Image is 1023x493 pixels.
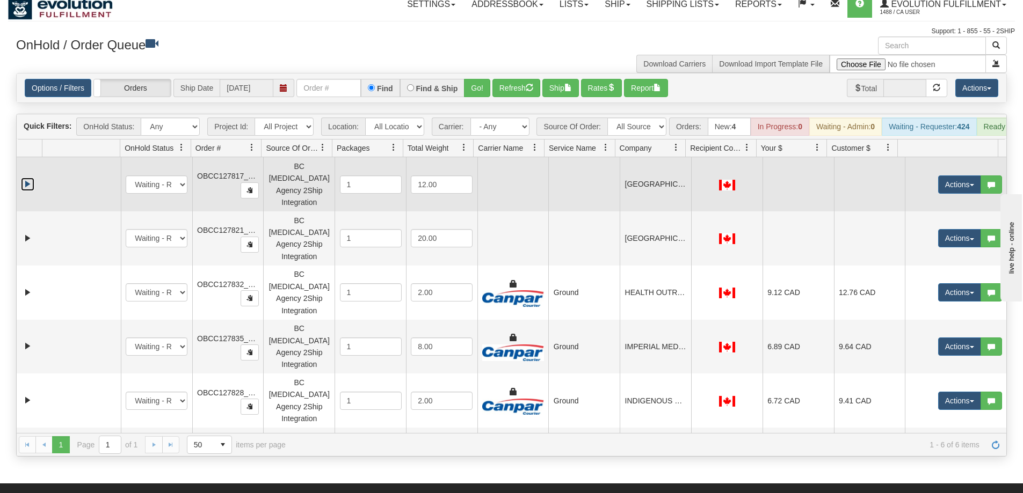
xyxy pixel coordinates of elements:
span: Ship Date [173,79,220,97]
button: Copy to clipboard [241,290,259,306]
h3: OnHold / Order Queue [16,36,504,52]
span: Location: [321,117,365,136]
button: Copy to clipboard [241,399,259,415]
strong: 424 [957,122,969,131]
button: Ship [542,79,579,97]
span: OBCC127817_PART_A [197,172,277,180]
td: 9.41 CAD [834,373,905,428]
a: Recipient Country filter column settings [738,138,756,157]
strong: 0 [798,122,802,131]
img: CA [719,342,735,352]
span: OBCC127821_PART_A [197,226,277,234]
span: Page of 1 [77,436,138,454]
span: OBCC127835_PART_A [197,334,277,343]
span: Carrier Name [478,143,523,153]
td: [GEOGRAPHIC_DATA] PRIMARY CARE [620,157,691,211]
label: Find [377,85,393,92]
span: Customer $ [831,143,870,153]
span: Recipient Country [690,143,743,153]
td: MEADOWBROOK FAMILY PRACTICE [620,428,691,482]
span: items per page [187,436,286,454]
div: BC [MEDICAL_DATA] Agency 2Ship Integration [269,160,330,209]
div: BC [MEDICAL_DATA] Agency 2Ship Integration [269,431,330,479]
strong: 4 [732,122,736,131]
span: Carrier: [432,117,470,136]
button: Actions [938,392,981,410]
label: Orders [94,79,171,97]
iframe: chat widget [998,192,1022,301]
span: Source Of Order: [536,117,607,136]
td: 12.76 CAD [834,266,905,320]
button: Go! [464,79,490,97]
span: Service Name [549,143,596,153]
span: Order # [195,143,221,153]
div: BC [MEDICAL_DATA] Agency 2Ship Integration [269,377,330,425]
span: Total [847,79,884,97]
button: Actions [938,283,981,301]
span: Your $ [761,143,782,153]
img: Canpar [482,344,544,361]
a: Packages filter column settings [384,138,403,157]
input: Import [830,55,986,73]
td: 6.89 CAD [763,428,834,482]
td: IMPERIAL MEDICAL CLINIC [620,320,691,374]
span: Packages [337,143,369,153]
span: 50 [194,439,208,450]
td: [GEOGRAPHIC_DATA] [620,211,691,266]
div: live help - online [8,9,99,17]
td: Ground [548,320,620,374]
input: Page 1 [99,436,121,453]
span: 1488 / CA User [880,7,961,18]
strong: 0 [870,122,875,131]
a: Download Import Template File [719,60,823,68]
span: Company [620,143,652,153]
div: Waiting - Requester: [882,117,976,136]
td: Ground [548,266,620,320]
div: BC [MEDICAL_DATA] Agency 2Ship Integration [269,215,330,263]
a: Source Of Order filter column settings [314,138,332,157]
span: Total Weight [408,143,449,153]
input: Order # [296,79,361,97]
button: Actions [938,175,981,194]
a: Total Weight filter column settings [455,138,473,157]
td: Ground [548,428,620,482]
button: Copy to clipboard [241,182,259,198]
a: Expand [21,286,34,299]
input: Search [878,36,986,55]
div: New: [708,117,751,136]
a: Expand [21,394,34,407]
button: Actions [955,79,998,97]
td: 6.72 CAD [763,373,834,428]
span: 1 - 6 of 6 items [301,440,980,449]
div: Support: 1 - 855 - 55 - 2SHIP [8,27,1015,36]
button: Refresh [492,79,540,97]
div: Waiting - Admin: [809,117,882,136]
a: Download Carriers [643,60,706,68]
a: Service Name filter column settings [597,138,615,157]
img: CA [719,180,735,190]
div: grid toolbar [17,114,1006,139]
td: Ground [548,373,620,428]
span: OnHold Status [125,143,173,153]
span: OBCC127828_PART_A [197,388,277,397]
a: OnHold Status filter column settings [172,138,191,157]
a: Company filter column settings [667,138,685,157]
td: 9.64 CAD [834,320,905,374]
button: Copy to clipboard [241,237,259,253]
button: Copy to clipboard [241,344,259,360]
span: Page sizes drop down [187,436,232,454]
td: 6.89 CAD [763,320,834,374]
img: CA [719,233,735,244]
div: BC [MEDICAL_DATA] Agency 2Ship Integration [269,322,330,371]
a: Customer $ filter column settings [879,138,897,157]
td: HEALTH OUTREACH TEAM [620,266,691,320]
button: Search [985,36,1007,55]
a: Expand [21,178,34,191]
span: Page 1 [52,436,69,453]
td: 9.64 CAD [834,428,905,482]
td: INDIGENOUS HEALTH AND WELLNESS CLINIC [620,373,691,428]
button: Rates [581,79,622,97]
span: Orders: [669,117,708,136]
a: Options / Filters [25,79,91,97]
a: Expand [21,232,34,245]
